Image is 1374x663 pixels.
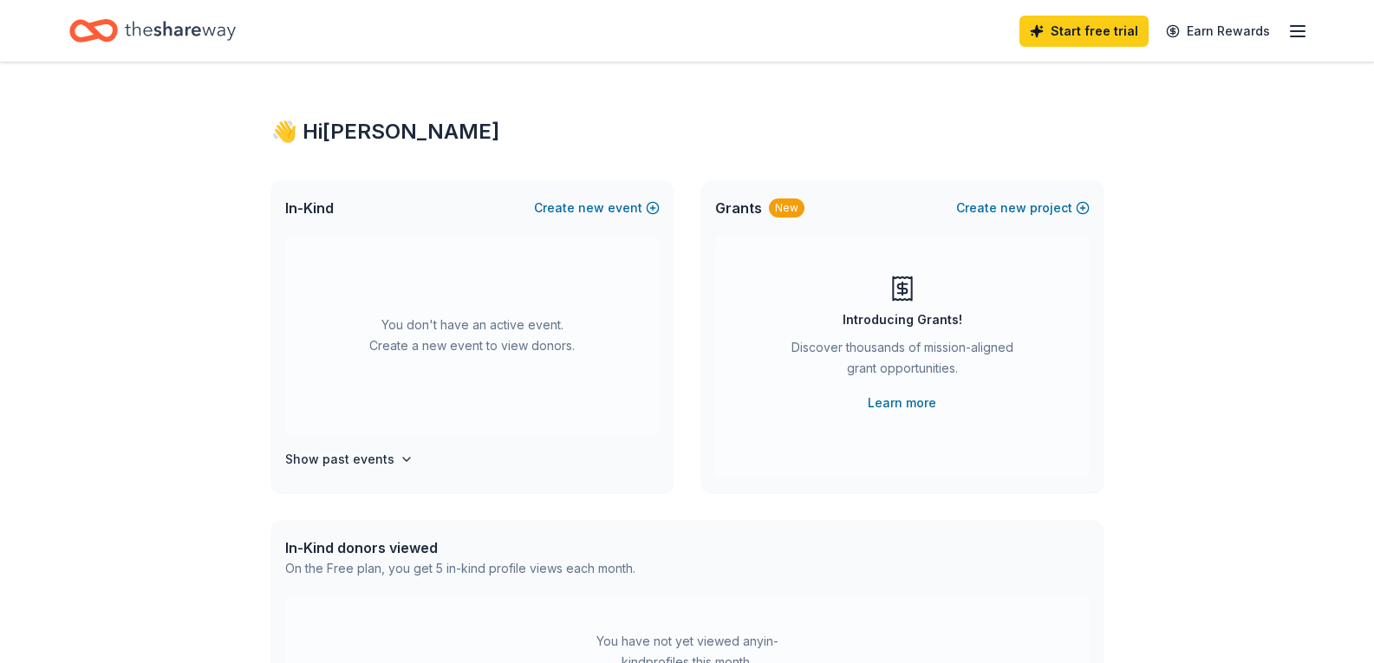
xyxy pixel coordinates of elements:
[769,198,804,218] div: New
[785,337,1020,386] div: Discover thousands of mission-aligned grant opportunities.
[1000,198,1026,218] span: new
[715,198,762,218] span: Grants
[271,118,1104,146] div: 👋 Hi [PERSON_NAME]
[578,198,604,218] span: new
[868,393,936,413] a: Learn more
[69,10,236,51] a: Home
[843,309,962,330] div: Introducing Grants!
[285,537,635,558] div: In-Kind donors viewed
[285,236,660,435] div: You don't have an active event. Create a new event to view donors.
[1019,16,1149,47] a: Start free trial
[285,558,635,579] div: On the Free plan, you get 5 in-kind profile views each month.
[285,449,394,470] h4: Show past events
[956,198,1090,218] button: Createnewproject
[534,198,660,218] button: Createnewevent
[1156,16,1280,47] a: Earn Rewards
[285,198,334,218] span: In-Kind
[285,449,414,470] button: Show past events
